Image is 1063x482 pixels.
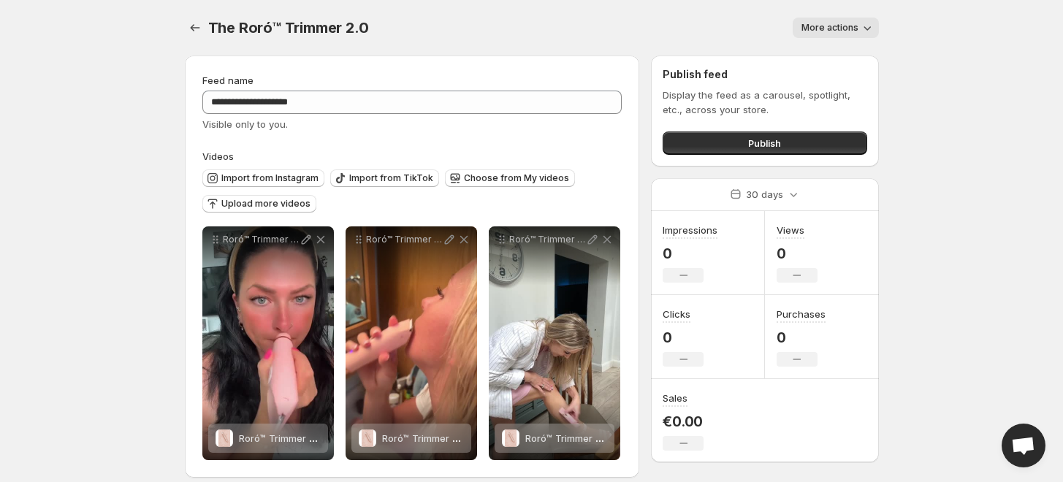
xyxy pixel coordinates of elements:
button: Publish [663,131,866,155]
h3: Sales [663,391,687,405]
span: Publish [748,136,781,150]
p: Roró™ Trimmer 2.0 [509,234,585,245]
p: 0 [777,245,818,262]
p: 0 [663,329,704,346]
button: Settings [185,18,205,38]
p: 0 [663,245,717,262]
span: The Roró™ Trimmer 2.0 [208,19,369,37]
p: Roró™ Trimmer 2.0 [223,234,299,245]
a: Open chat [1002,424,1045,467]
p: Roró™ Trimmer 2.0 [366,234,442,245]
div: Roró™ Trimmer 2.0Roró™ Trimmer 2.0Roró™ Trimmer 2.0 [346,226,477,460]
h3: Impressions [663,223,717,237]
span: Roró™ Trimmer 2.0 [239,432,324,444]
span: Roró™ Trimmer 2.0 [525,432,610,444]
h3: Purchases [777,307,826,321]
button: Upload more videos [202,195,316,213]
button: Import from Instagram [202,169,324,187]
span: Videos [202,150,234,162]
p: €0.00 [663,413,704,430]
p: Display the feed as a carousel, spotlight, etc., across your store. [663,88,866,117]
span: Import from Instagram [221,172,319,184]
p: 0 [777,329,826,346]
h2: Publish feed [663,67,866,82]
div: Roró™ Trimmer 2.0Roró™ Trimmer 2.0Roró™ Trimmer 2.0 [489,226,620,460]
button: Choose from My videos [445,169,575,187]
span: More actions [801,22,858,34]
span: Import from TikTok [349,172,433,184]
span: Visible only to you. [202,118,288,130]
button: Import from TikTok [330,169,439,187]
h3: Clicks [663,307,690,321]
h3: Views [777,223,804,237]
button: More actions [793,18,879,38]
span: Choose from My videos [464,172,569,184]
span: Upload more videos [221,198,310,210]
span: Roró™ Trimmer 2.0 [382,432,467,444]
p: 30 days [746,187,783,202]
span: Feed name [202,74,254,86]
div: Roró™ Trimmer 2.0Roró™ Trimmer 2.0Roró™ Trimmer 2.0 [202,226,334,460]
